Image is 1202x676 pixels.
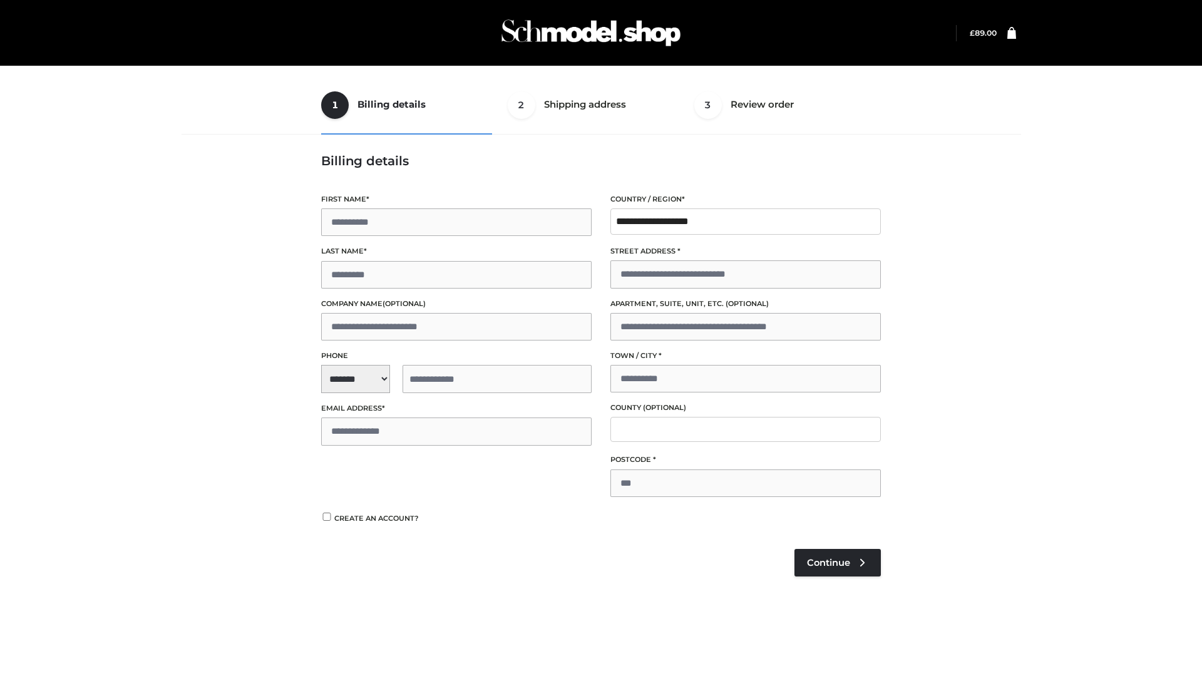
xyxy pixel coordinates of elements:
[321,513,332,521] input: Create an account?
[726,299,769,308] span: (optional)
[497,8,685,58] img: Schmodel Admin 964
[610,193,881,205] label: Country / Region
[334,514,419,523] span: Create an account?
[321,245,592,257] label: Last name
[970,28,975,38] span: £
[321,402,592,414] label: Email address
[321,350,592,362] label: Phone
[321,298,592,310] label: Company name
[807,557,850,568] span: Continue
[610,245,881,257] label: Street address
[321,153,881,168] h3: Billing details
[383,299,426,308] span: (optional)
[970,28,997,38] bdi: 89.00
[610,298,881,310] label: Apartment, suite, unit, etc.
[794,549,881,576] a: Continue
[610,402,881,414] label: County
[643,403,686,412] span: (optional)
[610,350,881,362] label: Town / City
[610,454,881,466] label: Postcode
[321,193,592,205] label: First name
[970,28,997,38] a: £89.00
